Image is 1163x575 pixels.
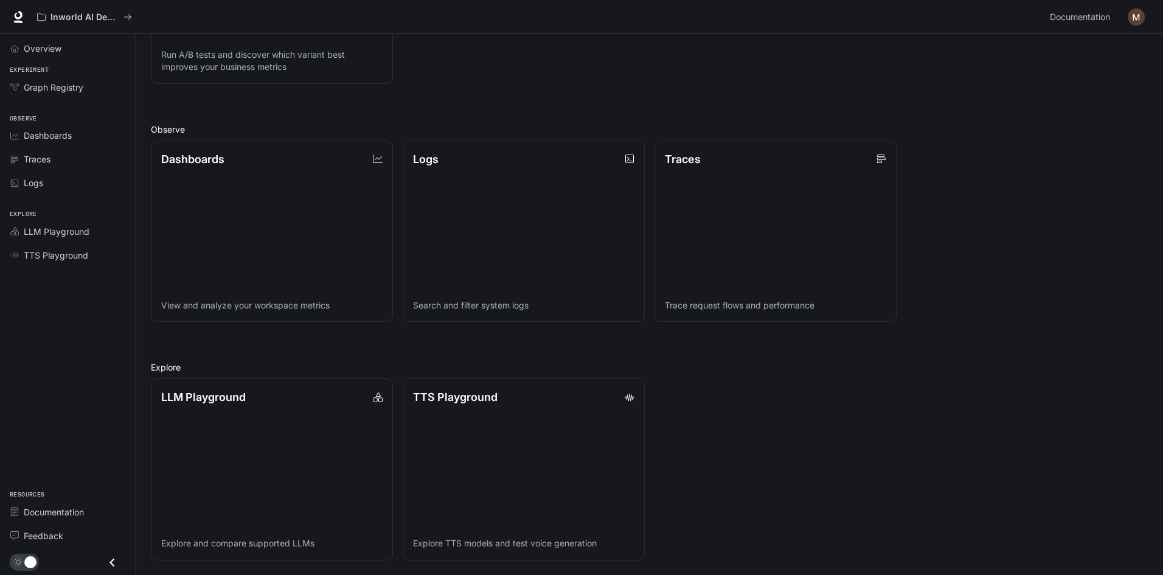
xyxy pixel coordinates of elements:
a: Traces [5,148,131,170]
img: User avatar [1128,9,1145,26]
a: Graph Registry [5,77,131,98]
button: All workspaces [32,5,137,29]
a: LogsSearch and filter system logs [403,141,645,322]
a: Documentation [1045,5,1119,29]
span: Overview [24,42,61,55]
span: Traces [24,153,50,166]
p: Dashboards [161,151,224,167]
a: LLM Playground [5,221,131,242]
p: Explore TTS models and test voice generation [413,537,634,549]
p: Inworld AI Demos [50,12,119,23]
a: TTS Playground [5,245,131,266]
span: LLM Playground [24,225,89,238]
a: TracesTrace request flows and performance [654,141,897,322]
p: Search and filter system logs [413,299,634,312]
a: DashboardsView and analyze your workspace metrics [151,141,393,322]
button: Close drawer [99,550,126,575]
p: Traces [665,151,701,167]
span: Dashboards [24,129,72,142]
p: View and analyze your workspace metrics [161,299,383,312]
a: Overview [5,38,131,59]
a: LLM PlaygroundExplore and compare supported LLMs [151,378,393,560]
p: Logs [413,151,439,167]
span: Graph Registry [24,81,83,94]
h2: Observe [151,123,1148,136]
span: Documentation [24,506,84,518]
p: Trace request flows and performance [665,299,886,312]
span: Documentation [1050,10,1110,25]
p: LLM Playground [161,389,246,405]
a: Feedback [5,525,131,546]
span: Logs [24,176,43,189]
p: Explore and compare supported LLMs [161,537,383,549]
p: TTS Playground [413,389,498,405]
span: Dark mode toggle [24,555,36,568]
a: TTS PlaygroundExplore TTS models and test voice generation [403,378,645,560]
a: Documentation [5,501,131,523]
p: Run A/B tests and discover which variant best improves your business metrics [161,49,383,73]
h2: Explore [151,361,1148,374]
a: Logs [5,172,131,193]
span: TTS Playground [24,249,88,262]
button: User avatar [1124,5,1148,29]
span: Feedback [24,529,63,542]
a: Dashboards [5,125,131,146]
